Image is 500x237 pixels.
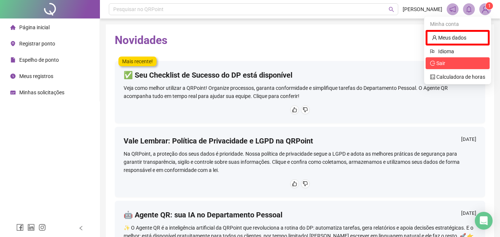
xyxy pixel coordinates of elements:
[303,107,308,112] span: dislike
[466,6,472,13] span: bell
[403,5,442,13] span: [PERSON_NAME]
[430,74,485,80] a: calculator Calculadora de horas
[19,57,59,63] span: Espelho de ponto
[461,210,476,219] div: [DATE]
[292,107,297,112] span: like
[292,181,297,186] span: like
[432,35,466,41] a: user Meus dados
[10,41,16,46] span: environment
[19,73,53,79] span: Meus registros
[19,89,64,95] span: Minhas solicitações
[118,57,157,66] label: Mais recente!
[426,18,490,30] div: Minha conta
[480,4,491,15] img: 80297
[38,224,46,231] span: instagram
[78,226,84,231] span: left
[124,84,476,100] div: Veja como melhor utilizar a QRPoint! Organize processos, garanta conformidade e simplifique taref...
[19,41,55,47] span: Registrar ponto
[389,7,394,12] span: search
[438,47,481,55] span: Idioma
[488,3,491,9] span: 1
[430,61,435,66] span: logout
[10,57,16,62] span: file
[124,210,282,220] h4: 🤖 Agente QR: sua IA no Departamento Pessoal
[16,224,24,231] span: facebook
[19,24,50,30] span: Página inicial
[303,181,308,186] span: dislike
[430,47,435,55] span: flag
[436,60,445,66] span: Sair
[124,136,313,146] h4: Vale Lembrar: Política de Privacidade e LGPD na QRPoint
[10,74,16,79] span: clock-circle
[449,6,456,13] span: notification
[461,136,476,145] div: [DATE]
[475,212,493,230] div: Open Intercom Messenger
[10,25,16,30] span: home
[124,150,476,174] div: Na QRPoint, a proteção dos seus dados é prioridade. Nossa política de privacidade segue a LGPD e ...
[124,70,292,80] h4: ✅ Seu Checklist de Sucesso do DP está disponível
[115,33,485,47] h2: Novidades
[10,90,16,95] span: schedule
[27,224,35,231] span: linkedin
[486,2,493,10] sup: Atualize o seu contato no menu Meus Dados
